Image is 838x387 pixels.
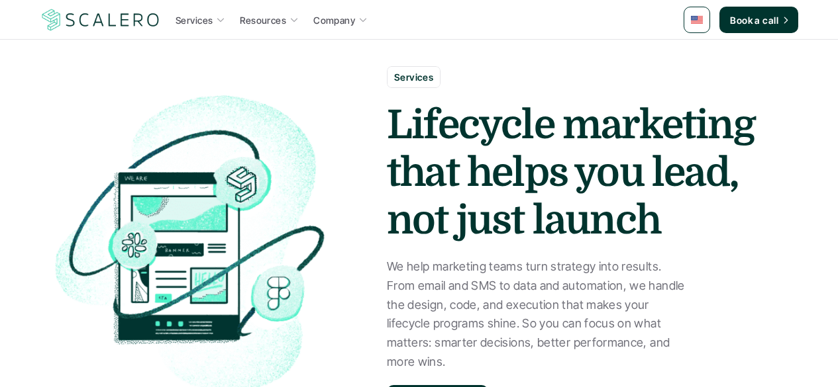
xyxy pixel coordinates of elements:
strong: Lifecycle marketing that helps you lead, not just launch [387,103,763,243]
a: Book a call [719,7,798,33]
p: Company [313,13,355,27]
p: Book a call [730,13,778,27]
p: We help marketing teams turn strategy into results. From email and SMS to data and automation, we... [387,257,685,372]
a: Scalero company logo [40,8,162,32]
iframe: gist-messenger-bubble-iframe [793,342,825,374]
p: Services [394,70,433,84]
img: Scalero company logo [40,7,162,32]
p: Resources [240,13,286,27]
p: Services [176,13,213,27]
